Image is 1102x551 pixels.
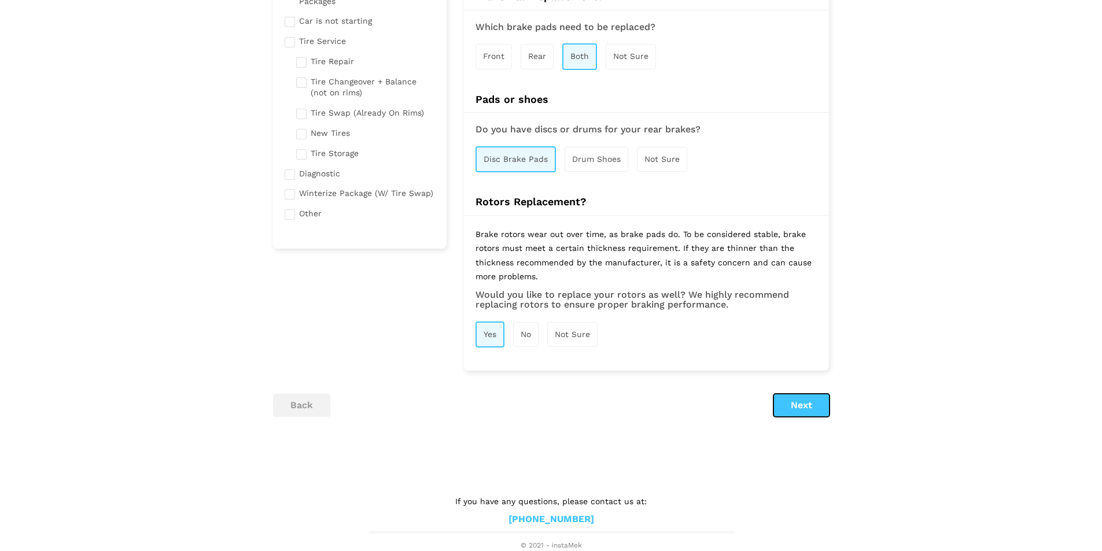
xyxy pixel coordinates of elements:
p: If you have any questions, please contact us at: [369,495,734,508]
h4: Pads or shoes [464,93,829,106]
span: Disc Brake Pads [484,154,548,164]
span: Not Sure [613,51,648,61]
span: Not Sure [555,330,590,339]
span: Drum Shoes [572,154,621,164]
h3: Do you have discs or drums for your rear brakes? [476,124,817,135]
span: Both [570,51,589,61]
span: Not Sure [644,154,680,164]
h3: Which brake pads need to be replaced? [476,22,817,32]
span: © 2021 - instaMek [369,541,734,550]
span: Yes [484,330,496,339]
p: Brake rotors wear out over time, as brake pads do. To be considered stable, brake rotors must mee... [476,227,817,290]
span: Front [483,51,504,61]
span: Rear [528,51,546,61]
span: No [521,330,531,339]
h3: Would you like to replace your rotors as well? We highly recommend replacing rotors to ensure pro... [476,290,817,310]
h4: Rotors Replacement? [464,195,829,208]
button: back [273,394,330,417]
button: Next [773,394,830,417]
a: [PHONE_NUMBER] [508,513,594,526]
